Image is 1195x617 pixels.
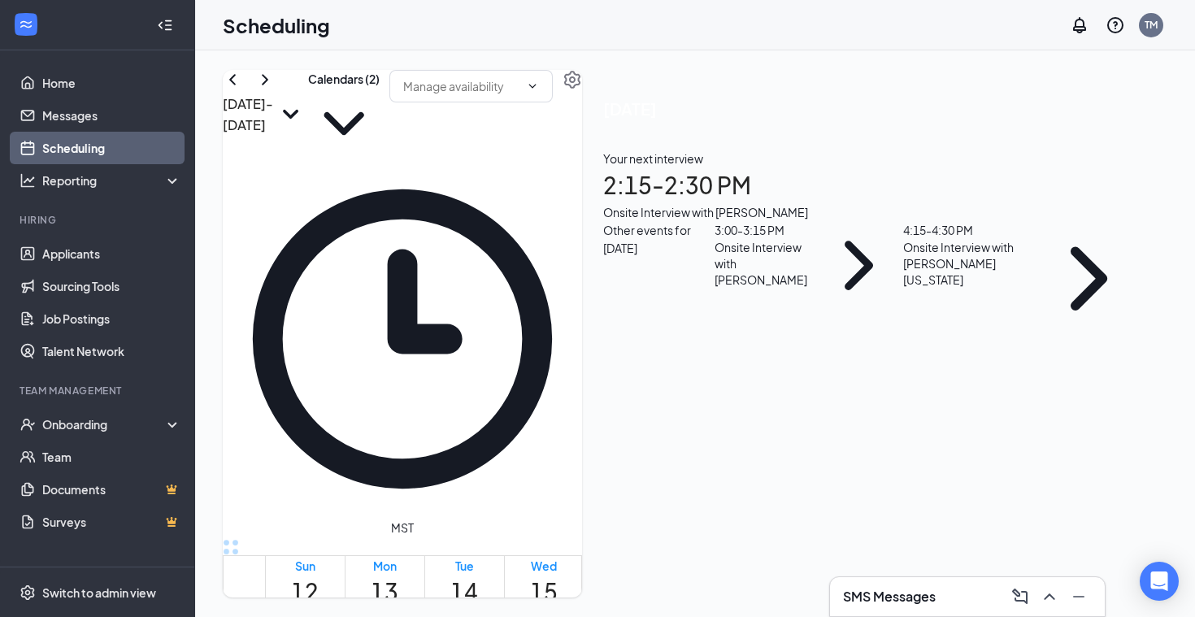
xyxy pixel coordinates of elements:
svg: ComposeMessage [1010,587,1030,606]
a: October 14, 2025 [447,556,481,611]
div: Hiring [20,213,178,227]
a: Sourcing Tools [42,270,181,302]
svg: ChevronDown [526,80,539,93]
svg: ChevronRight [255,70,275,89]
div: Switch to admin view [42,584,156,601]
a: DocumentsCrown [42,473,181,506]
a: Job Postings [42,302,181,335]
a: Messages [42,99,181,132]
a: Home [42,67,181,99]
svg: Settings [20,584,36,601]
h3: [DATE] - [DATE] [223,93,273,135]
a: Team [42,441,181,473]
svg: ChevronDown [308,88,380,159]
svg: Notifications [1070,15,1089,35]
div: Wed [530,558,558,574]
svg: ChevronLeft [223,70,242,89]
a: October 13, 2025 [367,556,402,611]
div: Reporting [42,172,182,189]
svg: Minimize [1069,587,1089,606]
svg: QuestionInfo [1106,15,1125,35]
a: SurveysCrown [42,506,181,538]
div: Tue [450,558,478,574]
button: Calendars (2)ChevronDown [308,70,380,159]
svg: ChevronRight [1032,221,1146,336]
h1: 15 [530,574,558,610]
svg: Analysis [20,172,36,189]
button: Minimize [1066,584,1092,610]
svg: UserCheck [20,416,36,432]
div: 3:00 - 3:15 PM [715,221,810,239]
div: Mon [371,558,398,574]
span: [DATE] [603,96,1146,121]
h1: 12 [291,574,319,610]
svg: Clock [223,159,582,519]
div: Onboarding [42,416,167,432]
a: Talent Network [42,335,181,367]
div: Onsite Interview with [PERSON_NAME] [715,239,810,288]
div: Other events for [DATE] [603,221,715,336]
div: Your next interview [603,150,1146,167]
a: October 15, 2025 [527,556,561,611]
input: Manage availability [403,77,519,95]
h1: 2:15 - 2:30 PM [603,167,1146,203]
svg: Collapse [157,17,173,33]
h1: Scheduling [223,11,330,39]
a: Applicants [42,237,181,270]
h1: 14 [450,574,478,610]
a: October 12, 2025 [288,556,322,611]
span: MST [391,519,414,537]
button: ChevronUp [1036,584,1062,610]
div: Onsite Interview with [PERSON_NAME][US_STATE] [903,239,1028,288]
h3: SMS Messages [843,588,936,606]
svg: Settings [563,70,582,89]
a: Settings [563,70,582,159]
div: TM [1145,18,1158,32]
div: Onsite Interview with [PERSON_NAME] [603,203,1146,221]
button: ComposeMessage [1007,584,1033,610]
div: Open Intercom Messenger [1140,562,1179,601]
div: 4:15 - 4:30 PM [903,221,1028,239]
svg: ChevronUp [1040,587,1059,606]
svg: WorkstreamLogo [18,16,34,33]
div: Team Management [20,384,178,398]
h1: 13 [371,574,398,610]
svg: ChevronRight [815,221,903,310]
div: Sun [291,558,319,574]
svg: SmallChevronDown [273,97,308,132]
a: Scheduling [42,132,181,164]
